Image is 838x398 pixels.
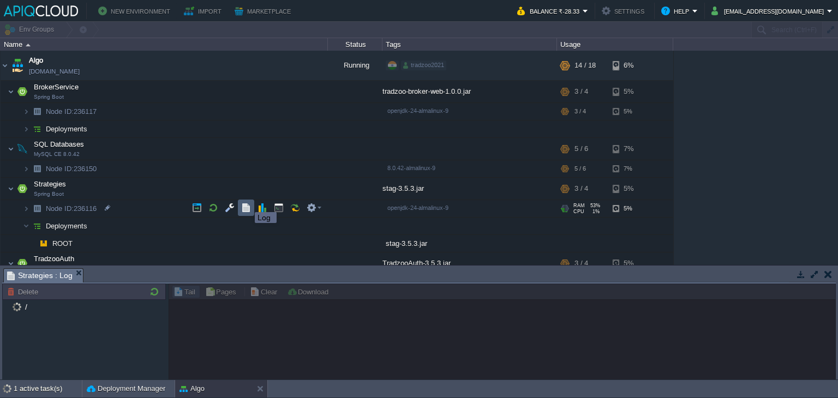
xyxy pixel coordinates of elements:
img: AMDAwAAAACH5BAEAAAAALAAAAAABAAEAAAICRAEAOw== [23,103,29,120]
div: 1 active task(s) [14,380,82,397]
span: RAM [573,203,585,208]
span: 236116 [45,204,98,213]
a: Node ID:236117 [45,107,98,116]
button: New Environment [98,4,173,17]
a: ROOT [51,239,74,248]
div: Tags [383,38,556,51]
img: AMDAwAAAACH5BAEAAAAALAAAAAABAAEAAAICRAEAOw== [15,178,30,200]
a: SQL DatabasesMySQL CE 8.0.42 [33,140,86,148]
div: 5 / 6 [574,160,586,177]
div: 3 / 4 [574,103,586,120]
img: AMDAwAAAACH5BAEAAAAALAAAAAABAAEAAAICRAEAOw== [29,120,45,137]
button: Help [661,4,692,17]
button: Marketplace [235,4,294,17]
span: CPU [573,209,584,214]
div: Usage [558,38,673,51]
span: MySQL CE 8.0.42 [34,151,80,158]
img: AMDAwAAAACH5BAEAAAAALAAAAAABAAEAAAICRAEAOw== [29,103,45,120]
img: AMDAwAAAACH5BAEAAAAALAAAAAABAAEAAAICRAEAOw== [8,178,14,200]
img: AMDAwAAAACH5BAEAAAAALAAAAAABAAEAAAICRAEAOw== [23,160,29,177]
div: tradzoo-broker-web-1.0.0.jar [382,81,557,102]
img: AMDAwAAAACH5BAEAAAAALAAAAAABAAEAAAICRAEAOw== [29,200,45,217]
span: 53% [589,203,600,208]
a: StrategiesSpring Boot [33,180,68,188]
span: Spring Boot [34,94,64,100]
span: Node ID: [46,165,74,173]
div: 14 / 18 [574,51,596,80]
div: 3 / 4 [574,252,588,274]
span: Node ID: [46,107,74,116]
span: Strategies [33,179,68,189]
span: 236150 [45,164,98,173]
span: Strategies : Log [7,269,73,282]
a: [DOMAIN_NAME] [29,66,80,77]
span: openjdk-24-almalinux-9 [387,107,448,114]
img: AMDAwAAAACH5BAEAAAAALAAAAAABAAEAAAICRAEAOw== [8,81,14,102]
span: BrokerService [33,82,80,92]
img: AMDAwAAAACH5BAEAAAAALAAAAAABAAEAAAICRAEAOw== [8,252,14,274]
img: AMDAwAAAACH5BAEAAAAALAAAAAABAAEAAAICRAEAOw== [23,218,29,234]
div: 7% [613,160,648,177]
button: Delete [7,287,41,297]
div: stag-3.5.3.jar [382,235,557,252]
button: Balance ₹-28.33 [517,4,583,17]
span: SQL Databases [33,140,86,149]
div: Name [1,38,327,51]
img: AMDAwAAAACH5BAEAAAAALAAAAAABAAEAAAICRAEAOw== [8,138,14,160]
div: Status [328,38,382,51]
div: Log [258,213,274,222]
img: AMDAwAAAACH5BAEAAAAALAAAAAABAAEAAAICRAEAOw== [23,120,29,137]
button: [EMAIL_ADDRESS][DOMAIN_NAME] [711,4,827,17]
button: Import [184,4,225,17]
span: 236117 [45,107,98,116]
div: TradzooAuth-3.5.3.jar [382,252,557,274]
img: AMDAwAAAACH5BAEAAAAALAAAAAABAAEAAAICRAEAOw== [29,235,36,252]
a: Node ID:236116 [45,204,98,213]
img: AMDAwAAAACH5BAEAAAAALAAAAAABAAEAAAICRAEAOw== [10,51,25,80]
img: AMDAwAAAACH5BAEAAAAALAAAAAABAAEAAAICRAEAOw== [36,235,51,252]
img: AMDAwAAAACH5BAEAAAAALAAAAAABAAEAAAICRAEAOw== [15,252,30,274]
a: Node ID:236150 [45,164,98,173]
div: Running [328,51,382,80]
img: AMDAwAAAACH5BAEAAAAALAAAAAABAAEAAAICRAEAOw== [15,81,30,102]
span: 8.0.42-almalinux-9 [387,165,435,171]
img: AMDAwAAAACH5BAEAAAAALAAAAAABAAEAAAICRAEAOw== [29,218,45,234]
img: APIQCloud [4,5,78,16]
img: AMDAwAAAACH5BAEAAAAALAAAAAABAAEAAAICRAEAOw== [29,160,45,177]
span: Node ID: [46,204,74,213]
div: tradzoo2021 [401,61,446,70]
button: Settings [602,4,648,17]
a: BrokerServiceSpring Boot [33,83,80,91]
a: TradzooAuth [33,255,76,263]
span: TradzooAuth [33,254,76,263]
div: 7% [613,138,648,160]
img: AMDAwAAAACH5BAEAAAAALAAAAAABAAEAAAICRAEAOw== [26,44,31,46]
div: 5% [613,252,648,274]
div: 5% [613,103,648,120]
span: 1% [589,209,600,214]
div: 5% [613,178,648,200]
div: 3 / 4 [574,81,588,102]
button: Deployment Manager [87,383,165,394]
a: / [23,302,29,312]
span: openjdk-24-almalinux-9 [387,204,448,211]
img: AMDAwAAAACH5BAEAAAAALAAAAAABAAEAAAICRAEAOw== [1,51,9,80]
div: stag-3.5.3.jar [382,178,557,200]
a: Algo [29,55,43,66]
div: 6% [613,51,648,80]
a: Deployments [45,221,89,231]
a: Deployments [45,124,89,134]
div: 5% [613,81,648,102]
img: AMDAwAAAACH5BAEAAAAALAAAAAABAAEAAAICRAEAOw== [15,138,30,160]
img: AMDAwAAAACH5BAEAAAAALAAAAAABAAEAAAICRAEAOw== [23,200,29,217]
button: Algo [179,383,205,394]
div: 5 / 6 [574,138,588,160]
div: 5% [613,200,648,217]
div: 3 / 4 [574,178,588,200]
span: Spring Boot [34,191,64,197]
